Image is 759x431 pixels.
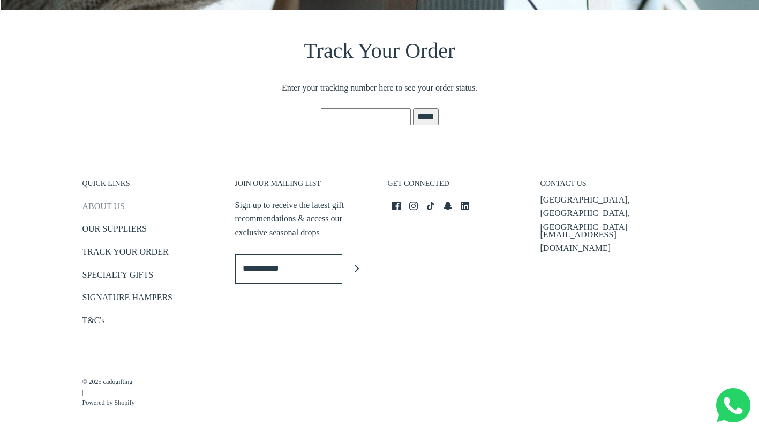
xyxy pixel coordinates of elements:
button: Join [342,254,372,284]
h3: GET CONNECTED [388,179,524,194]
h1: Track Your Order [74,37,685,65]
div: Enter your tracking number here to see your order status. [74,81,685,95]
p: [GEOGRAPHIC_DATA], [GEOGRAPHIC_DATA], [GEOGRAPHIC_DATA] [540,193,677,234]
h3: JOIN OUR MAILING LIST [235,179,372,194]
a: Powered by Shopify [82,398,135,408]
h3: QUICK LINKS [82,179,219,194]
a: © 2025 cadogifting [82,377,135,387]
a: OUR SUPPLIERS [82,222,147,240]
p: [EMAIL_ADDRESS][DOMAIN_NAME] [540,228,677,255]
p: | [82,366,135,408]
a: ABOUT US [82,199,125,217]
a: TRACK YOUR ORDER [82,245,169,263]
p: Sign up to receive the latest gift recommendations & access our exclusive seasonal drops [235,198,372,240]
h3: CONTACT US [540,179,677,194]
img: Whatsapp [716,388,750,422]
a: SPECIALTY GIFTS [82,268,154,286]
input: Enter email [235,254,342,284]
a: SIGNATURE HAMPERS [82,291,172,308]
a: T&C's [82,314,105,331]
